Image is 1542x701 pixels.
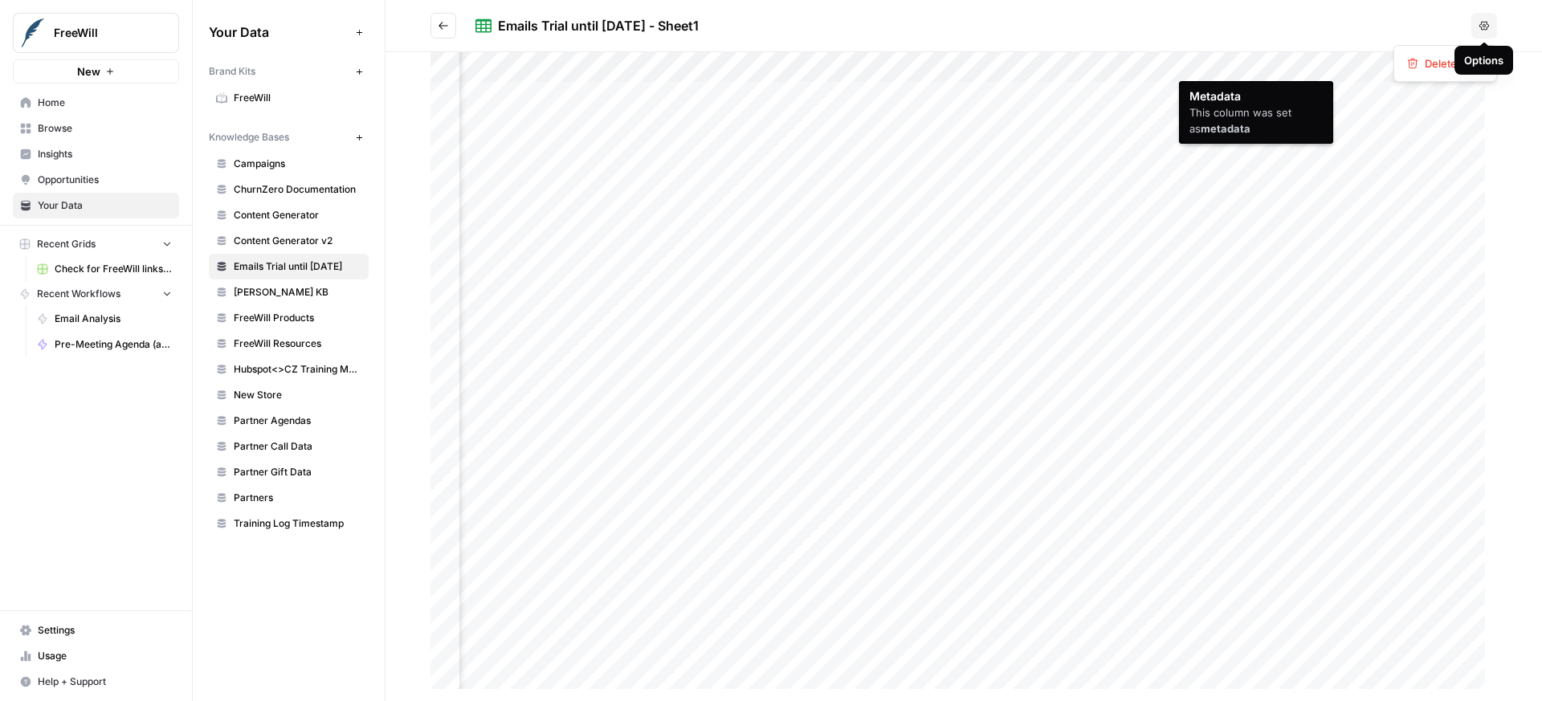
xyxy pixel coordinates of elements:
span: FreeWill Products [234,311,361,325]
a: Campaigns [209,151,369,177]
span: Content Generator v2 [234,234,361,248]
span: Training Log Timestamp [234,516,361,531]
span: FreeWill [234,91,361,105]
a: Pre-Meeting Agenda (add gift data + testing new agenda format) [30,332,179,357]
span: New [77,63,100,79]
span: Your Data [209,22,349,42]
a: FreeWill Products [209,305,369,331]
span: Campaigns [234,157,361,171]
span: Brand Kits [209,64,255,79]
a: Emails Trial until [DATE] [209,254,369,279]
span: Home [38,96,172,110]
span: Settings [38,623,172,638]
a: FreeWill Resources [209,331,369,357]
span: Usage [38,649,172,663]
span: Hubspot<>CZ Training Mapping [234,362,361,377]
a: Home [13,90,179,116]
span: Pre-Meeting Agenda (add gift data + testing new agenda format) [55,337,172,352]
span: Recent Grids [37,237,96,251]
a: Hubspot<>CZ Training Mapping [209,357,369,382]
span: Partners [234,491,361,505]
a: Partners [209,485,369,511]
span: Help + Support [38,675,172,689]
span: Email Analysis [55,312,172,326]
div: Emails Trial until [DATE] - Sheet1 [498,16,699,35]
a: Email Analysis [30,306,179,332]
a: [PERSON_NAME] KB [209,279,369,305]
span: FreeWill [54,25,151,41]
a: Content Generator v2 [209,228,369,254]
span: Partner Call Data [234,439,361,454]
img: FreeWill Logo [18,18,47,47]
a: Your Data [13,193,179,218]
a: Browse [13,116,179,141]
a: Opportunities [13,167,179,193]
button: Workspace: FreeWill [13,13,179,53]
span: Insights [38,147,172,161]
button: Help + Support [13,669,179,695]
span: Opportunities [38,173,172,187]
span: Delete File [1425,55,1477,71]
button: New [13,59,179,84]
span: Emails Trial until [DATE] [234,259,361,274]
span: Your Data [38,198,172,213]
span: Browse [38,121,172,136]
span: Recent Workflows [37,287,120,301]
span: Partner Gift Data [234,465,361,479]
a: Usage [13,643,179,669]
a: Content Generator [209,202,369,228]
a: FreeWill [209,85,369,111]
a: ChurnZero Documentation [209,177,369,202]
a: Check for FreeWill links on partner's external website [30,256,179,282]
span: ChurnZero Documentation [234,182,361,197]
span: Check for FreeWill links on partner's external website [55,262,172,276]
a: Partner Call Data [209,434,369,459]
span: Knowledge Bases [209,130,289,145]
span: Content Generator [234,208,361,222]
a: Settings [13,617,179,643]
a: New Store [209,382,369,408]
a: Partner Agendas [209,408,369,434]
button: Recent Grids [13,232,179,256]
a: Insights [13,141,179,167]
span: Partner Agendas [234,414,361,428]
a: Partner Gift Data [209,459,369,485]
a: Training Log Timestamp [209,511,369,536]
span: [PERSON_NAME] KB [234,285,361,300]
button: Recent Workflows [13,282,179,306]
button: Go back [430,13,456,39]
span: New Store [234,388,361,402]
span: FreeWill Resources [234,336,361,351]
